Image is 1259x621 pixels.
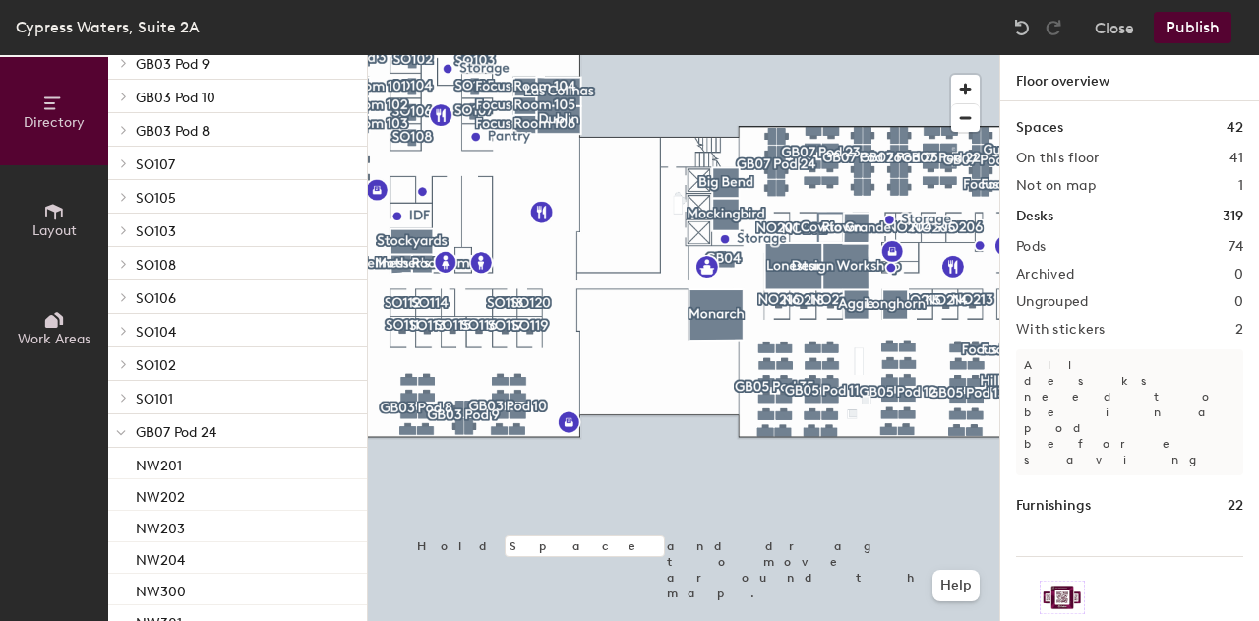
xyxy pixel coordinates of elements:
[136,257,176,274] span: SO108
[1040,581,1085,614] img: Sticker logo
[16,15,200,39] div: Cypress Waters, Suite 2A
[32,222,77,239] span: Layout
[18,331,90,347] span: Work Areas
[136,324,176,341] span: SO104
[1016,322,1106,338] h2: With stickers
[24,114,85,131] span: Directory
[1227,117,1243,139] h1: 42
[1000,55,1259,101] h1: Floor overview
[1235,322,1243,338] h2: 2
[136,424,216,441] span: GB07 Pod 24
[1016,294,1089,310] h2: Ungrouped
[136,546,185,569] p: NW204
[136,223,176,240] span: SO103
[136,123,210,140] span: GB03 Pod 8
[1016,117,1063,139] h1: Spaces
[136,515,185,537] p: NW203
[1095,12,1134,43] button: Close
[136,290,176,307] span: SO106
[1229,151,1243,166] h2: 41
[136,391,173,407] span: SO101
[136,452,182,474] p: NW201
[932,570,980,601] button: Help
[1016,349,1243,475] p: All desks need to be in a pod before saving
[1223,206,1243,227] h1: 319
[1238,178,1243,194] h2: 1
[136,156,175,173] span: SO107
[136,90,215,106] span: GB03 Pod 10
[1016,206,1053,227] h1: Desks
[1228,495,1243,517] h1: 22
[1229,239,1243,255] h2: 74
[1016,267,1074,282] h2: Archived
[1016,151,1100,166] h2: On this floor
[1016,239,1046,255] h2: Pods
[1016,178,1096,194] h2: Not on map
[1154,12,1231,43] button: Publish
[1016,495,1091,517] h1: Furnishings
[1234,267,1243,282] h2: 0
[136,190,176,207] span: SO105
[1012,18,1032,37] img: Undo
[136,56,210,73] span: GB03 Pod 9
[1234,294,1243,310] h2: 0
[136,483,185,506] p: NW202
[1044,18,1063,37] img: Redo
[136,357,176,374] span: SO102
[136,578,186,600] p: NW300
